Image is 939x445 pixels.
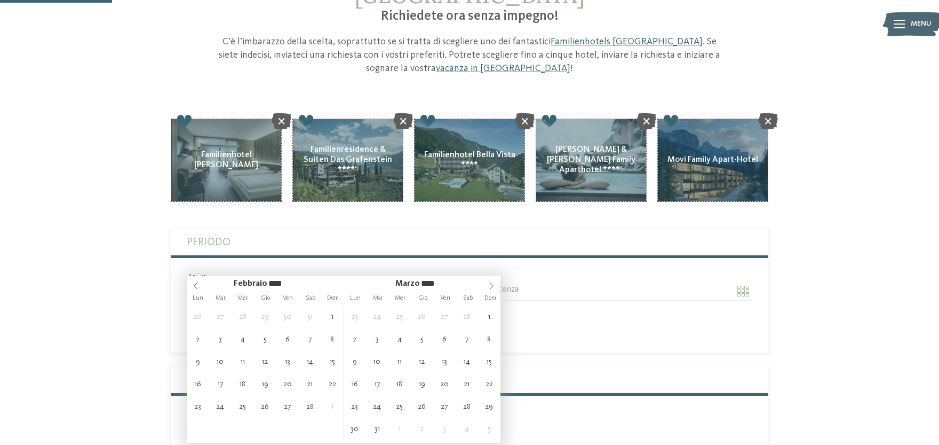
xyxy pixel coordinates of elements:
[551,37,703,46] a: Familienhotels [GEOGRAPHIC_DATA]
[276,395,299,418] span: Febbraio 27, 2026
[479,295,502,301] span: Dom
[388,418,411,440] span: Aprile 1, 2026
[395,279,420,288] span: Marzo
[209,328,232,350] span: Febbraio 3, 2026
[322,295,344,301] span: Dom
[232,328,254,350] span: Febbraio 4, 2026
[234,279,267,288] span: Febbraio
[232,373,254,395] span: Febbraio 18, 2026
[344,295,367,301] span: Lun
[187,350,209,373] span: Febbraio 9, 2026
[232,306,254,328] span: Gennaio 28, 2026
[254,395,276,418] span: Febbraio 26, 2026
[433,395,456,418] span: Marzo 27, 2026
[366,373,388,395] span: Marzo 17, 2026
[456,328,478,350] span: Marzo 7, 2026
[187,295,209,301] span: Lun
[456,350,478,373] span: Marzo 14, 2026
[299,328,321,350] span: Febbraio 7, 2026
[388,350,411,373] span: Marzo 11, 2026
[209,295,232,301] span: Mar
[299,306,321,328] span: Gennaio 31, 2026
[456,418,478,440] span: Aprile 4, 2026
[187,229,752,255] label: Periodo
[232,350,254,373] span: Febbraio 11, 2026
[366,395,388,418] span: Marzo 24, 2026
[478,418,500,440] span: Aprile 5, 2026
[216,35,723,76] p: C’è l’imbarazzo della scelta, soprattutto se si tratta di scegliere uno dei fantastici . Se siete...
[299,373,321,395] span: Febbraio 21, 2026
[389,295,411,301] span: Mer
[232,395,254,418] span: Febbraio 25, 2026
[478,328,500,350] span: Marzo 8, 2026
[366,328,388,350] span: Marzo 3, 2026
[456,306,478,328] span: Febbraio 28, 2026
[366,306,388,328] span: Febbraio 24, 2026
[478,373,500,395] span: Marzo 22, 2026
[209,395,232,418] span: Febbraio 24, 2026
[433,373,456,395] span: Marzo 20, 2026
[254,306,276,328] span: Gennaio 29, 2026
[344,328,366,350] span: Marzo 2, 2026
[344,373,366,395] span: Marzo 16, 2026
[321,328,344,350] span: Febbraio 8, 2026
[344,395,366,418] span: Marzo 23, 2026
[277,295,299,301] span: Ven
[456,373,478,395] span: Marzo 21, 2026
[433,328,456,350] span: Marzo 6, 2026
[321,373,344,395] span: Febbraio 22, 2026
[411,373,433,395] span: Marzo 19, 2026
[436,64,570,73] a: vacanza in [GEOGRAPHIC_DATA]
[367,295,389,301] span: Mar
[209,373,232,395] span: Febbraio 17, 2026
[187,373,209,395] span: Febbraio 16, 2026
[254,328,276,350] span: Febbraio 5, 2026
[344,350,366,373] span: Marzo 9, 2026
[344,306,366,328] span: Febbraio 23, 2026
[321,306,344,328] span: Febbraio 1, 2026
[457,295,479,301] span: Sab
[411,328,433,350] span: Marzo 5, 2026
[276,306,299,328] span: Gennaio 30, 2026
[232,295,254,301] span: Mer
[344,418,366,440] span: Marzo 30, 2026
[433,350,456,373] span: Marzo 13, 2026
[411,350,433,373] span: Marzo 12, 2026
[254,295,276,301] span: Gio
[299,395,321,418] span: Febbraio 28, 2026
[276,328,299,350] span: Febbraio 6, 2026
[411,295,434,301] span: Gio
[433,418,456,440] span: Aprile 3, 2026
[478,395,500,418] span: Marzo 29, 2026
[299,295,322,301] span: Sab
[321,395,344,418] span: Marzo 1, 2026
[456,395,478,418] span: Marzo 28, 2026
[254,373,276,395] span: Febbraio 19, 2026
[187,328,209,350] span: Febbraio 2, 2026
[276,350,299,373] span: Febbraio 13, 2026
[411,395,433,418] span: Marzo 26, 2026
[478,306,500,328] span: Marzo 1, 2026
[366,350,388,373] span: Marzo 10, 2026
[187,306,209,328] span: Gennaio 26, 2026
[388,306,411,328] span: Febbraio 25, 2026
[388,328,411,350] span: Marzo 4, 2026
[388,373,411,395] span: Marzo 18, 2026
[388,395,411,418] span: Marzo 25, 2026
[434,295,457,301] span: Ven
[187,395,209,418] span: Febbraio 23, 2026
[321,350,344,373] span: Febbraio 15, 2026
[411,306,433,328] span: Febbraio 26, 2026
[381,10,559,23] span: Richiedete ora senza impegno!
[299,350,321,373] span: Febbraio 14, 2026
[254,350,276,373] span: Febbraio 12, 2026
[411,418,433,440] span: Aprile 2, 2026
[433,306,456,328] span: Febbraio 27, 2026
[276,373,299,395] span: Febbraio 20, 2026
[209,350,232,373] span: Febbraio 10, 2026
[366,418,388,440] span: Marzo 31, 2026
[209,306,232,328] span: Gennaio 27, 2026
[420,279,452,288] input: Year
[478,350,500,373] span: Marzo 15, 2026
[267,279,299,288] input: Year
